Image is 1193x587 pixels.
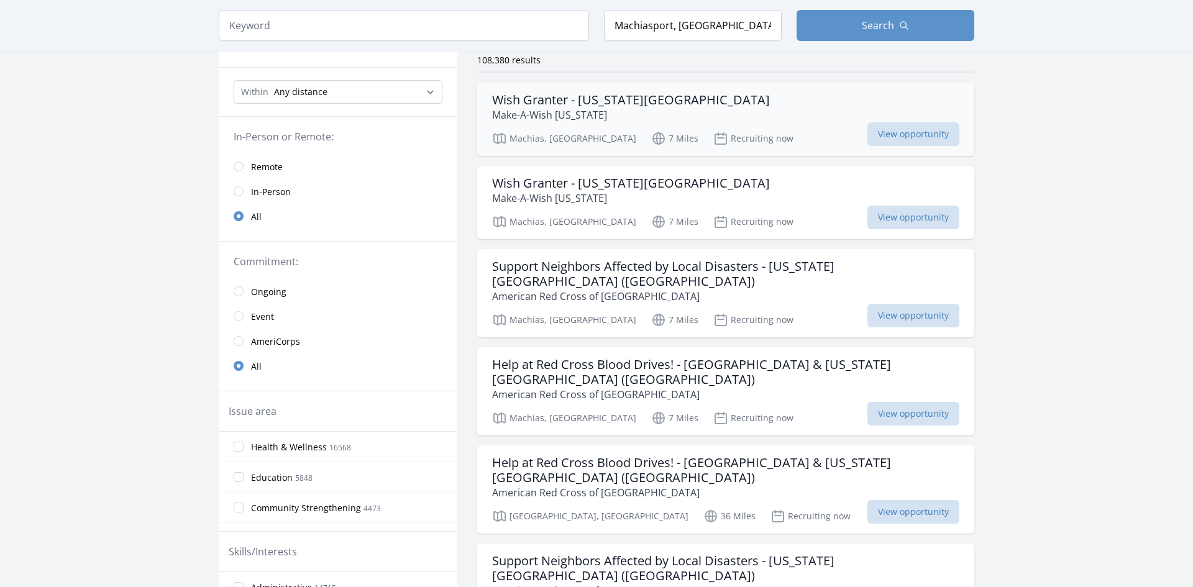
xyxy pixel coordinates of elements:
[651,214,698,229] p: 7 Miles
[251,502,361,514] span: Community Strengthening
[651,312,698,327] p: 7 Miles
[492,455,959,485] h3: Help at Red Cross Blood Drives! - [GEOGRAPHIC_DATA] & [US_STATE][GEOGRAPHIC_DATA] ([GEOGRAPHIC_DA...
[234,503,244,512] input: Community Strengthening 4473
[492,191,770,206] p: Make-A-Wish [US_STATE]
[492,289,959,304] p: American Red Cross of [GEOGRAPHIC_DATA]
[713,214,793,229] p: Recruiting now
[477,445,974,534] a: Help at Red Cross Blood Drives! - [GEOGRAPHIC_DATA] & [US_STATE][GEOGRAPHIC_DATA] ([GEOGRAPHIC_DA...
[477,347,974,435] a: Help at Red Cross Blood Drives! - [GEOGRAPHIC_DATA] & [US_STATE][GEOGRAPHIC_DATA] ([GEOGRAPHIC_DA...
[797,10,974,41] button: Search
[867,304,959,327] span: View opportunity
[229,544,297,559] legend: Skills/Interests
[492,93,770,107] h3: Wish Granter - [US_STATE][GEOGRAPHIC_DATA]
[219,154,457,179] a: Remote
[219,353,457,378] a: All
[477,249,974,337] a: Support Neighbors Affected by Local Disasters - [US_STATE][GEOGRAPHIC_DATA] ([GEOGRAPHIC_DATA]) A...
[492,411,636,425] p: Machias, [GEOGRAPHIC_DATA]
[251,161,283,173] span: Remote
[219,10,589,41] input: Keyword
[251,471,293,484] span: Education
[251,211,262,223] span: All
[234,129,442,144] legend: In-Person or Remote:
[492,357,959,387] h3: Help at Red Cross Blood Drives! - [GEOGRAPHIC_DATA] & [US_STATE][GEOGRAPHIC_DATA] ([GEOGRAPHIC_DA...
[651,131,698,146] p: 7 Miles
[492,214,636,229] p: Machias, [GEOGRAPHIC_DATA]
[867,206,959,229] span: View opportunity
[251,286,286,298] span: Ongoing
[862,18,894,33] span: Search
[251,311,274,323] span: Event
[329,442,351,453] span: 16568
[295,473,313,483] span: 5848
[492,107,770,122] p: Make-A-Wish [US_STATE]
[651,411,698,425] p: 7 Miles
[234,80,442,104] select: Search Radius
[477,54,541,66] span: 108,380 results
[251,360,262,373] span: All
[703,509,756,524] p: 36 Miles
[477,83,974,156] a: Wish Granter - [US_STATE][GEOGRAPHIC_DATA] Make-A-Wish [US_STATE] Machias, [GEOGRAPHIC_DATA] 7 Mi...
[219,279,457,304] a: Ongoing
[234,472,244,482] input: Education 5848
[363,503,381,514] span: 4473
[713,312,793,327] p: Recruiting now
[492,485,959,500] p: American Red Cross of [GEOGRAPHIC_DATA]
[713,131,793,146] p: Recruiting now
[770,509,851,524] p: Recruiting now
[251,186,291,198] span: In-Person
[492,387,959,402] p: American Red Cross of [GEOGRAPHIC_DATA]
[219,304,457,329] a: Event
[604,10,782,41] input: Location
[492,259,959,289] h3: Support Neighbors Affected by Local Disasters - [US_STATE][GEOGRAPHIC_DATA] ([GEOGRAPHIC_DATA])
[492,509,688,524] p: [GEOGRAPHIC_DATA], [GEOGRAPHIC_DATA]
[492,176,770,191] h3: Wish Granter - [US_STATE][GEOGRAPHIC_DATA]
[234,442,244,452] input: Health & Wellness 16568
[477,166,974,239] a: Wish Granter - [US_STATE][GEOGRAPHIC_DATA] Make-A-Wish [US_STATE] Machias, [GEOGRAPHIC_DATA] 7 Mi...
[867,402,959,425] span: View opportunity
[867,500,959,524] span: View opportunity
[219,179,457,204] a: In-Person
[492,312,636,327] p: Machias, [GEOGRAPHIC_DATA]
[251,335,300,348] span: AmeriCorps
[713,411,793,425] p: Recruiting now
[234,254,442,269] legend: Commitment:
[492,553,959,583] h3: Support Neighbors Affected by Local Disasters - [US_STATE][GEOGRAPHIC_DATA] ([GEOGRAPHIC_DATA])
[492,131,636,146] p: Machias, [GEOGRAPHIC_DATA]
[867,122,959,146] span: View opportunity
[219,204,457,229] a: All
[251,441,327,453] span: Health & Wellness
[219,329,457,353] a: AmeriCorps
[229,404,277,419] legend: Issue area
